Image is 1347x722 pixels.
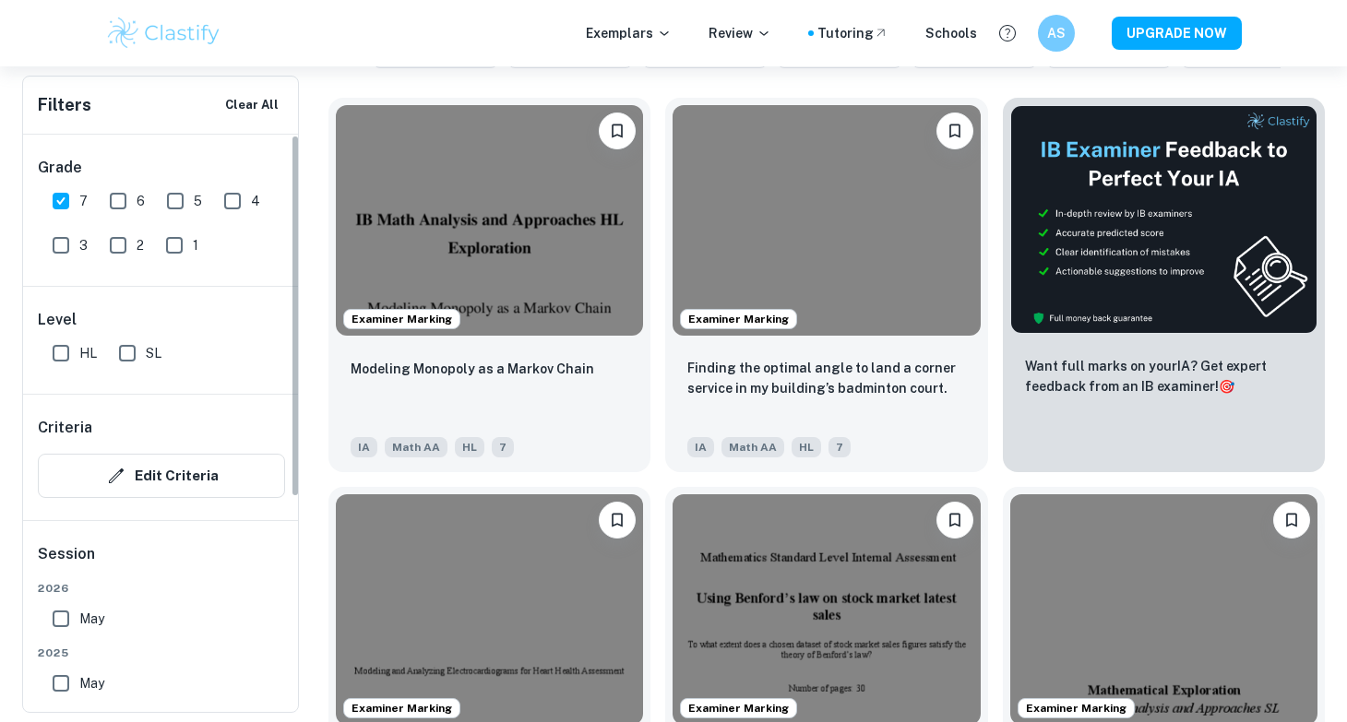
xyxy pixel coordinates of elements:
[105,15,222,52] img: Clastify logo
[817,23,888,43] a: Tutoring
[38,645,285,661] span: 2025
[721,437,784,457] span: Math AA
[599,502,636,539] button: Bookmark
[665,98,987,472] a: Examiner MarkingBookmarkFinding the optimal angle to land a corner service in my building’s badmi...
[936,502,973,539] button: Bookmark
[38,417,92,439] h6: Criteria
[79,673,104,693] span: May
[351,359,594,379] p: Modeling Monopoly as a Markov Chain
[1046,23,1067,43] h6: AS
[385,437,447,457] span: Math AA
[599,112,636,149] button: Bookmark
[38,580,285,597] span: 2026
[673,105,980,336] img: Math AA IA example thumbnail: Finding the optimal angle to land a corn
[1112,17,1242,50] button: UPGRADE NOW
[38,309,285,331] h6: Level
[681,311,796,327] span: Examiner Marking
[221,91,283,119] button: Clear All
[38,454,285,498] button: Edit Criteria
[344,311,459,327] span: Examiner Marking
[146,343,161,363] span: SL
[1025,356,1303,397] p: Want full marks on your IA ? Get expert feedback from an IB examiner!
[1273,502,1310,539] button: Bookmark
[681,700,796,716] span: Examiner Marking
[194,191,202,211] span: 5
[351,437,377,457] span: IA
[828,437,851,457] span: 7
[79,191,88,211] span: 7
[1003,98,1325,472] a: ThumbnailWant full marks on yourIA? Get expert feedback from an IB examiner!
[792,437,821,457] span: HL
[251,191,260,211] span: 4
[38,92,91,118] h6: Filters
[344,700,459,716] span: Examiner Marking
[336,105,643,336] img: Math AA IA example thumbnail: Modeling Monopoly as a Markov Chain
[1219,379,1234,394] span: 🎯
[709,23,771,43] p: Review
[193,235,198,255] span: 1
[38,157,285,179] h6: Grade
[328,98,650,472] a: Examiner MarkingBookmarkModeling Monopoly as a Markov ChainIAMath AAHL7
[38,543,285,580] h6: Session
[79,343,97,363] span: HL
[1019,700,1134,716] span: Examiner Marking
[1038,15,1075,52] button: AS
[455,437,484,457] span: HL
[687,437,714,457] span: IA
[687,358,965,398] p: Finding the optimal angle to land a corner service in my building’s badminton court.
[137,235,144,255] span: 2
[925,23,977,43] a: Schools
[492,437,514,457] span: 7
[79,609,104,629] span: May
[936,112,973,149] button: Bookmark
[992,18,1023,49] button: Help and Feedback
[137,191,145,211] span: 6
[79,235,88,255] span: 3
[1010,105,1317,334] img: Thumbnail
[586,23,672,43] p: Exemplars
